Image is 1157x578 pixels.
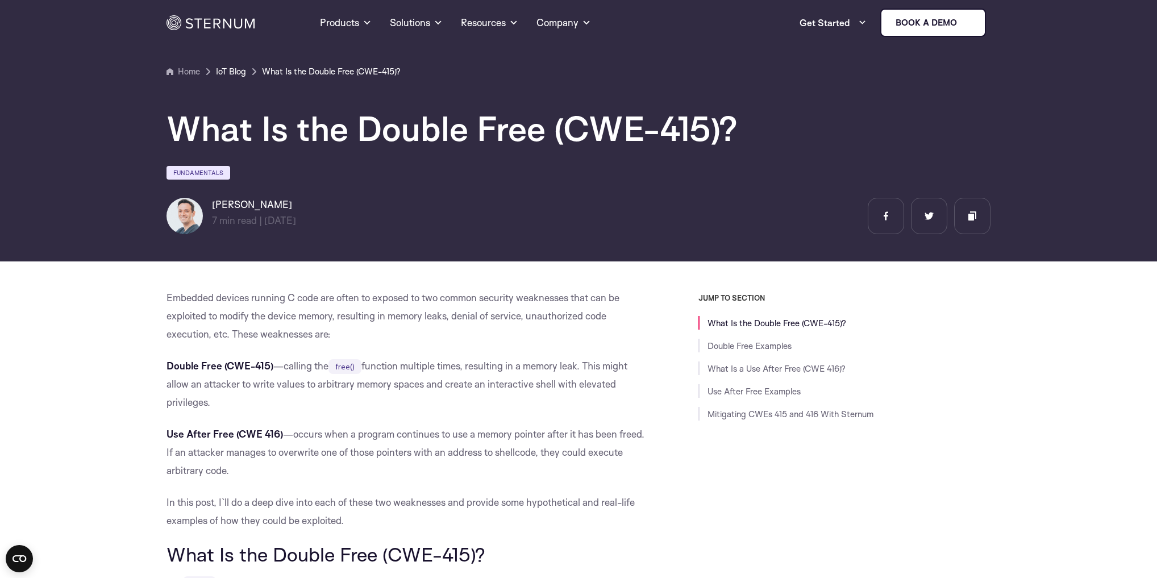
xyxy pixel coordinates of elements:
[167,65,200,78] a: Home
[167,425,647,480] p: —occurs when a program continues to use a memory pointer after it has been freed. If an attacker ...
[880,9,986,37] a: Book a demo
[707,318,846,328] a: What Is the Double Free (CWE-415)?
[167,428,283,440] b: Use After Free (CWE 416)
[262,65,401,78] a: What Is the Double Free (CWE-415)?
[216,65,246,78] a: IoT Blog
[698,293,990,302] h3: JUMP TO SECTION
[167,198,203,234] img: Igal Zeifman
[212,214,217,226] span: 7
[167,166,230,180] a: Fundamentals
[167,543,647,565] h2: What Is the Double Free (CWE-415)?
[167,360,273,372] b: Double Free (CWE-415)
[264,214,296,226] span: [DATE]
[212,214,262,226] span: min read |
[536,2,591,43] a: Company
[212,198,296,211] h6: [PERSON_NAME]
[390,2,443,43] a: Solutions
[167,357,647,411] p: —calling the function multiple times, resulting in a memory leak. This might allow an attacker to...
[328,359,361,374] code: free()
[167,110,848,147] h1: What Is the Double Free (CWE-415)?
[707,340,792,351] a: Double Free Examples
[461,2,518,43] a: Resources
[707,386,801,397] a: Use After Free Examples
[962,18,971,27] img: sternum iot
[167,493,647,530] p: In this post, I`ll do a deep dive into each of these two weaknesses and provide some hypothetical...
[6,545,33,572] button: Open CMP widget
[707,409,873,419] a: Mitigating CWEs 415 and 416 With Sternum
[800,11,867,34] a: Get Started
[167,289,647,343] p: Embedded devices running C code are often to exposed to two common security weaknesses that can b...
[320,2,372,43] a: Products
[707,363,846,374] a: What Is a Use After Free (CWE 416)?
